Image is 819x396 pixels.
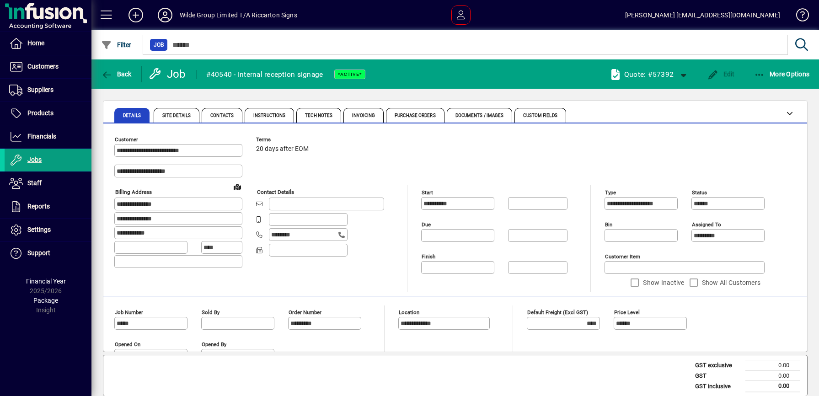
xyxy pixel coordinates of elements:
[121,7,150,23] button: Add
[27,179,42,187] span: Staff
[691,370,745,381] td: GST
[150,7,180,23] button: Profile
[692,221,721,228] mat-label: Assigned to
[27,133,56,140] span: Financials
[27,203,50,210] span: Reports
[27,226,51,233] span: Settings
[691,360,745,371] td: GST exclusive
[27,156,42,163] span: Jobs
[99,66,134,82] button: Back
[523,113,557,118] span: Custom Fields
[745,381,800,392] td: 0.00
[422,189,433,196] mat-label: Start
[27,63,59,70] span: Customers
[99,37,134,53] button: Filter
[5,125,91,148] a: Financials
[692,189,707,196] mat-label: Status
[202,341,226,348] mat-label: Opened by
[455,113,504,118] span: Documents / Images
[27,109,54,117] span: Products
[149,67,187,81] div: Job
[101,70,132,78] span: Back
[26,278,66,285] span: Financial Year
[115,309,143,316] mat-label: Job number
[5,242,91,265] a: Support
[33,297,58,304] span: Package
[123,113,141,118] span: Details
[399,309,419,316] mat-label: Location
[305,113,332,118] span: Tech Notes
[422,221,431,228] mat-label: Due
[5,32,91,55] a: Home
[605,189,616,196] mat-label: Type
[745,360,800,371] td: 0.00
[5,195,91,218] a: Reports
[210,113,234,118] span: Contacts
[422,253,435,260] mat-label: Finish
[5,102,91,125] a: Products
[115,136,138,143] mat-label: Customer
[162,113,191,118] span: Site Details
[230,179,245,194] a: View on map
[605,253,640,260] mat-label: Customer Item
[27,249,50,257] span: Support
[101,41,132,48] span: Filter
[202,309,219,316] mat-label: Sold by
[625,8,780,22] div: [PERSON_NAME] [EMAIL_ADDRESS][DOMAIN_NAME]
[206,67,323,82] div: #40540 - Internal reception signage
[691,381,745,392] td: GST inclusive
[752,66,812,82] button: More Options
[5,172,91,195] a: Staff
[5,79,91,102] a: Suppliers
[5,219,91,241] a: Settings
[745,370,800,381] td: 0.00
[27,86,54,93] span: Suppliers
[27,39,44,47] span: Home
[253,113,285,118] span: Instructions
[605,221,612,228] mat-label: Bin
[91,66,142,82] app-page-header-button: Back
[707,70,735,78] span: Edit
[395,113,436,118] span: Purchase Orders
[5,55,91,78] a: Customers
[614,309,640,316] mat-label: Price Level
[256,145,309,153] span: 20 days after EOM
[180,8,297,22] div: Wilde Group Limited T/A Riccarton Signs
[115,341,140,348] mat-label: Opened On
[154,40,164,49] span: Job
[289,309,321,316] mat-label: Order number
[705,66,737,82] button: Edit
[352,113,375,118] span: Invoicing
[527,309,588,316] mat-label: Default Freight (excl GST)
[789,2,808,32] a: Knowledge Base
[605,65,676,83] a: Quote: #57392
[256,137,311,143] span: Terms
[624,67,674,82] div: Quote: #57392
[754,70,810,78] span: More Options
